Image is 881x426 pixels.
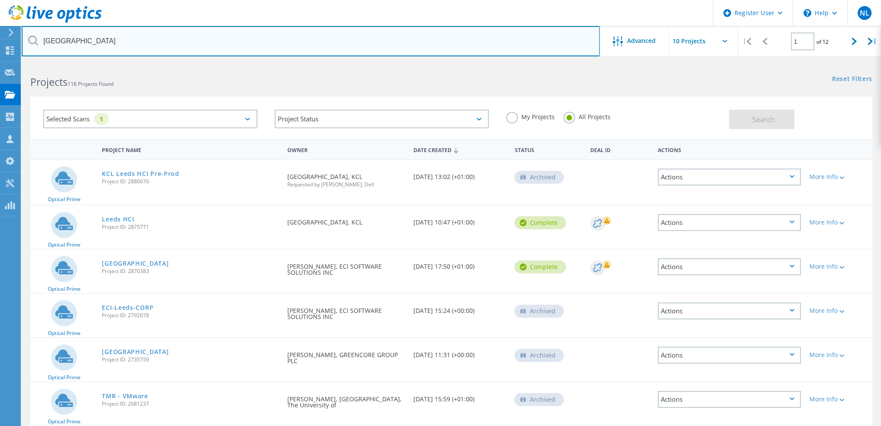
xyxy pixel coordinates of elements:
[48,331,81,336] span: Optical Prime
[514,216,566,229] div: Complete
[102,393,148,399] a: TMR - VMware
[102,349,169,355] a: [GEOGRAPHIC_DATA]
[653,141,805,157] div: Actions
[514,260,566,273] div: Complete
[102,313,278,318] span: Project ID: 2792078
[563,112,611,120] label: All Projects
[816,38,829,46] span: of 12
[409,382,510,411] div: [DATE] 15:59 (+01:00)
[809,174,868,180] div: More Info
[409,160,510,189] div: [DATE] 13:02 (+01:00)
[283,294,409,328] div: [PERSON_NAME], ECI SOFTWARE SOLUTIONS INC
[30,75,68,89] b: Projects
[283,382,409,417] div: [PERSON_NAME], [GEOGRAPHIC_DATA], The University of
[510,141,586,157] div: Status
[283,141,409,157] div: Owner
[729,110,794,129] button: Search
[809,263,868,270] div: More Info
[283,338,409,373] div: [PERSON_NAME], GREENCORE GROUP PLC
[283,250,409,284] div: [PERSON_NAME], ECI SOFTWARE SOLUTIONS INC
[275,110,489,128] div: Project Status
[809,396,868,402] div: More Info
[658,302,801,319] div: Actions
[22,26,600,56] input: Search projects by name, owner, ID, company, etc
[94,113,109,125] div: 1
[809,219,868,225] div: More Info
[658,169,801,185] div: Actions
[48,419,81,424] span: Optical Prime
[102,224,278,230] span: Project ID: 2875771
[658,258,801,275] div: Actions
[738,26,756,57] div: |
[48,242,81,247] span: Optical Prime
[98,141,283,157] div: Project Name
[803,9,811,17] svg: \n
[658,214,801,231] div: Actions
[287,182,405,187] span: Requested by [PERSON_NAME], Dell
[9,18,102,24] a: Live Optics Dashboard
[809,308,868,314] div: More Info
[863,26,881,57] div: |
[514,305,564,318] div: Archived
[409,338,510,367] div: [DATE] 11:31 (+00:00)
[48,197,81,202] span: Optical Prime
[102,357,278,362] span: Project ID: 2735759
[658,391,801,408] div: Actions
[409,294,510,322] div: [DATE] 15:24 (+00:00)
[658,347,801,364] div: Actions
[514,171,564,184] div: Archived
[859,10,869,16] span: NL
[102,401,278,406] span: Project ID: 2681237
[102,269,278,274] span: Project ID: 2870383
[514,393,564,406] div: Archived
[409,250,510,278] div: [DATE] 17:50 (+01:00)
[809,352,868,358] div: More Info
[43,110,257,128] div: Selected Scans
[832,76,872,83] a: Reset Filters
[627,38,656,44] span: Advanced
[48,286,81,292] span: Optical Prime
[409,141,510,158] div: Date Created
[514,349,564,362] div: Archived
[283,205,409,234] div: [GEOGRAPHIC_DATA], KCL
[586,141,653,157] div: Deal Id
[409,205,510,234] div: [DATE] 10:47 (+01:00)
[102,179,278,184] span: Project ID: 2886676
[102,305,153,311] a: ECI-Leeds-CORP
[283,160,409,196] div: [GEOGRAPHIC_DATA], KCL
[102,260,169,267] a: [GEOGRAPHIC_DATA]
[102,216,134,222] a: Leeds HCI
[48,375,81,380] span: Optical Prime
[506,112,555,120] label: My Projects
[752,115,775,124] span: Search
[68,80,114,88] span: 116 Projects Found
[102,171,179,177] a: KCL Leeds HCI Pre-Prod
